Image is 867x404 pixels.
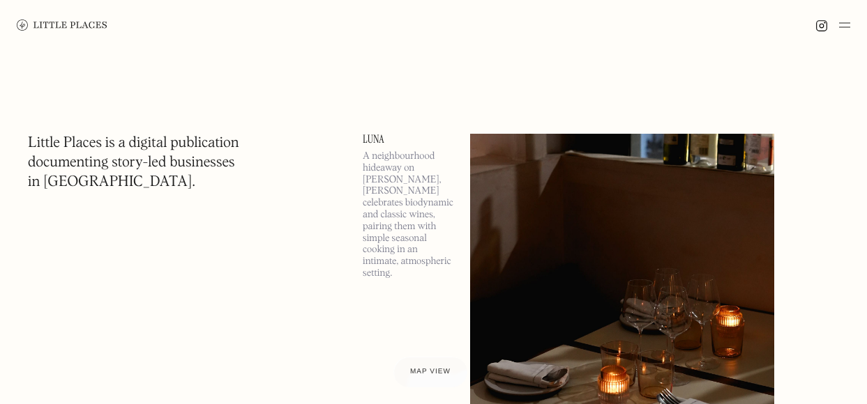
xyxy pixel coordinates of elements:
[363,150,453,279] p: A neighbourhood hideaway on [PERSON_NAME], [PERSON_NAME] celebrates biodynamic and classic wines,...
[410,368,451,375] span: Map view
[393,357,467,387] a: Map view
[28,134,239,192] h1: Little Places is a digital publication documenting story-led businesses in [GEOGRAPHIC_DATA].
[363,134,453,145] a: Luna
